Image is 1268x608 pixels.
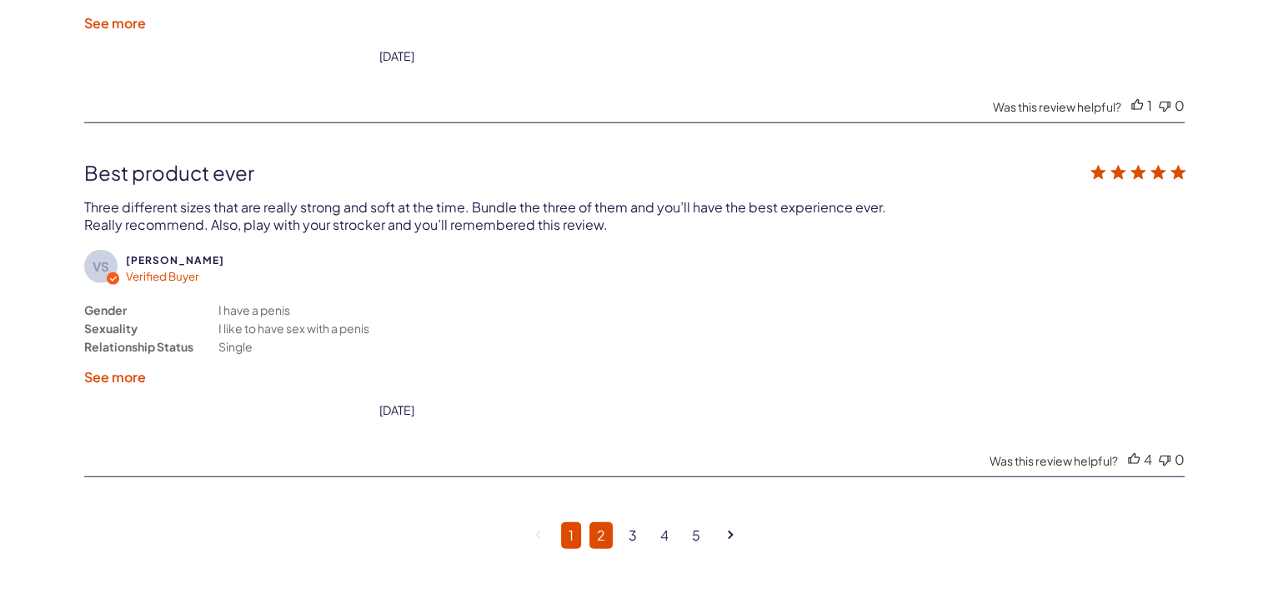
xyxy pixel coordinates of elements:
[84,319,138,337] div: Sexuality
[84,337,193,356] div: Relationship Status
[218,337,253,356] div: Single
[218,301,290,319] div: I have a penis
[93,258,109,274] text: VS
[993,99,1121,114] div: Was this review helpful?
[379,402,414,417] div: [DATE]
[84,301,127,319] div: Gender
[653,522,676,549] a: Goto Page 4
[379,48,414,63] div: date
[1144,451,1152,468] div: 4
[1175,451,1185,468] div: 0
[1159,451,1170,468] div: Vote down
[528,518,549,553] a: Goto previous page
[1131,97,1143,114] div: Vote up
[589,522,613,549] a: Goto Page 2
[1159,97,1170,114] div: Vote down
[684,522,708,549] a: Goto Page 5
[84,160,965,185] div: Best product ever
[379,402,414,417] div: date
[84,368,146,386] label: See more
[1128,451,1140,468] div: Vote up
[720,518,741,553] a: Goto next page
[126,254,224,267] span: Victor S.
[218,319,369,337] div: I like to have sex with a penis
[990,453,1118,468] div: Was this review helpful?
[621,522,644,549] a: Goto Page 3
[1147,97,1152,114] div: 1
[126,269,199,283] span: Verified Buyer
[84,198,889,233] div: Three different sizes that are really strong and soft at the time. Bundle the three of them and y...
[379,48,414,63] div: [DATE]
[1175,97,1185,114] div: 0
[561,522,581,549] a: Page 1
[84,14,146,32] label: See more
